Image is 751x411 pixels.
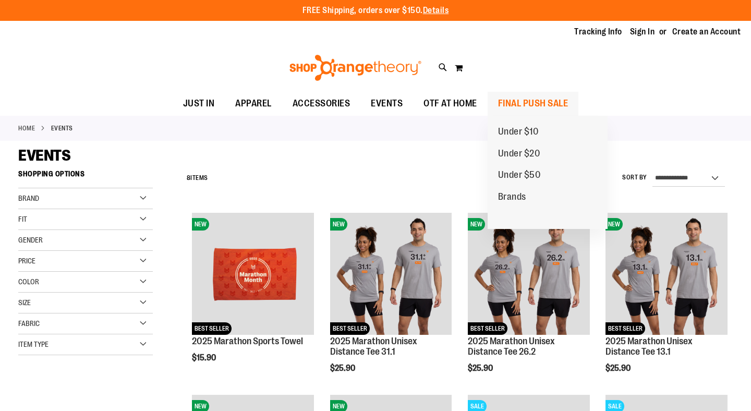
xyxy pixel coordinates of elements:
[187,208,319,389] div: product
[468,218,485,231] span: NEW
[225,92,282,116] a: APPAREL
[423,6,449,15] a: Details
[18,124,35,133] a: Home
[18,257,35,265] span: Price
[498,191,526,204] span: Brands
[235,92,272,115] span: APPAREL
[183,92,215,115] span: JUST IN
[192,322,232,335] span: BEST SELLER
[605,364,632,373] span: $25.90
[600,208,733,399] div: product
[488,143,551,165] a: Under $20
[605,213,728,336] a: 2025 Marathon Unisex Distance Tee 13.1NEWBEST SELLER
[18,215,27,223] span: Fit
[630,26,655,38] a: Sign In
[468,213,590,335] img: 2025 Marathon Unisex Distance Tee 26.2
[330,336,417,357] a: 2025 Marathon Unisex Distance Tee 31.1
[605,218,623,231] span: NEW
[192,213,314,335] img: 2025 Marathon Sports Towel
[498,148,540,161] span: Under $20
[672,26,741,38] a: Create an Account
[18,236,43,244] span: Gender
[360,92,413,115] a: EVENTS
[468,364,494,373] span: $25.90
[330,218,347,231] span: NEW
[18,319,40,328] span: Fabric
[187,170,208,186] h2: Items
[18,340,49,348] span: Item Type
[173,92,225,116] a: JUST IN
[488,164,551,186] a: Under $50
[330,364,357,373] span: $25.90
[192,336,303,346] a: 2025 Marathon Sports Towel
[302,5,449,17] p: FREE Shipping, orders over $150.
[371,92,403,115] span: EVENTS
[192,353,217,362] span: $15.90
[51,124,73,133] strong: EVENTS
[187,174,191,182] span: 8
[605,336,693,357] a: 2025 Marathon Unisex Distance Tee 13.1
[330,213,452,336] a: 2025 Marathon Unisex Distance Tee 31.1NEWBEST SELLER
[18,298,31,307] span: Size
[468,213,590,336] a: 2025 Marathon Unisex Distance Tee 26.2NEWBEST SELLER
[498,170,541,183] span: Under $50
[293,92,350,115] span: ACCESSORIES
[423,92,477,115] span: OTF AT HOME
[192,213,314,336] a: 2025 Marathon Sports TowelNEWBEST SELLER
[413,92,488,116] a: OTF AT HOME
[282,92,361,116] a: ACCESSORIES
[622,173,647,182] label: Sort By
[18,165,153,188] strong: Shopping Options
[574,26,622,38] a: Tracking Info
[192,218,209,231] span: NEW
[488,92,579,116] a: FINAL PUSH SALE
[330,322,370,335] span: BEST SELLER
[288,55,423,81] img: Shop Orangetheory
[325,208,457,399] div: product
[18,277,39,286] span: Color
[463,208,595,399] div: product
[488,121,549,143] a: Under $10
[468,336,555,357] a: 2025 Marathon Unisex Distance Tee 26.2
[605,322,645,335] span: BEST SELLER
[488,186,537,208] a: Brands
[498,126,539,139] span: Under $10
[18,194,39,202] span: Brand
[605,213,728,335] img: 2025 Marathon Unisex Distance Tee 13.1
[18,147,70,164] span: EVENTS
[498,92,568,115] span: FINAL PUSH SALE
[468,322,507,335] span: BEST SELLER
[488,116,608,229] ul: FINAL PUSH SALE
[330,213,452,335] img: 2025 Marathon Unisex Distance Tee 31.1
